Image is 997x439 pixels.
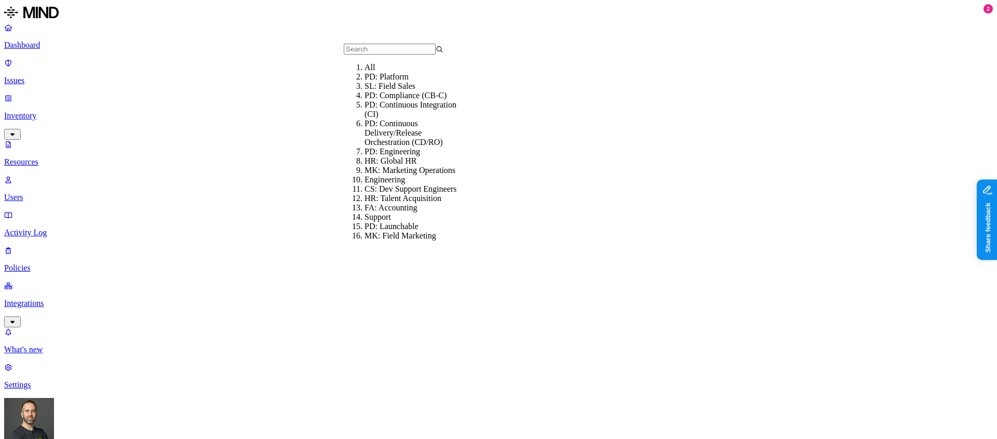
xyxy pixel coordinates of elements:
a: Inventory [4,94,993,138]
div: FA: Accounting [365,203,464,212]
p: Inventory [4,111,993,121]
p: Settings [4,380,993,390]
a: Settings [4,363,993,390]
div: PD: Compliance (CB-C) [365,91,464,100]
a: MIND [4,4,993,23]
div: All [365,63,464,72]
div: PD: Launchable [365,222,464,231]
input: Search [344,44,436,55]
a: Dashboard [4,23,993,50]
a: Policies [4,246,993,273]
a: Users [4,175,993,202]
p: Integrations [4,299,993,308]
p: Activity Log [4,228,993,237]
div: PD: Platform [365,72,464,82]
div: SL: Field Sales [365,82,464,91]
div: PD: Continuous Integration (CI) [365,100,464,119]
img: MIND [4,4,59,21]
a: Activity Log [4,210,993,237]
a: Resources [4,140,993,167]
a: What's new [4,327,993,354]
div: PD: Engineering [365,147,464,156]
div: 2 [983,4,993,14]
p: Issues [4,76,993,85]
div: Engineering [365,175,464,184]
p: Policies [4,263,993,273]
p: What's new [4,345,993,354]
a: Issues [4,58,993,85]
p: Users [4,193,993,202]
div: MK: Marketing Operations [365,166,464,175]
div: MK: Field Marketing [365,231,464,241]
p: Resources [4,157,993,167]
div: CS: Dev Support Engineers [365,184,464,194]
div: Support [365,212,464,222]
div: HR: Talent Acquisition [365,194,464,203]
p: Dashboard [4,41,993,50]
div: HR: Global HR [365,156,464,166]
a: Integrations [4,281,993,326]
div: PD: Continuous Delivery/Release Orchestration (CD/RO) [365,119,464,147]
